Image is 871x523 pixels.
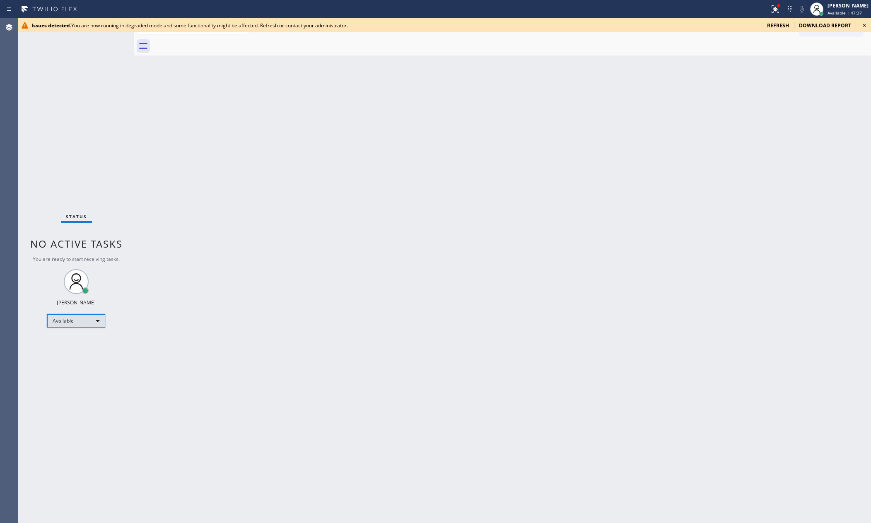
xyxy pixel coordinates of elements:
[796,3,808,15] button: Mute
[31,22,760,29] div: You are now running in degraded mode and some functionality might be affected. Refresh or contact...
[30,237,123,251] span: No active tasks
[33,255,120,263] span: You are ready to start receiving tasks.
[799,22,851,29] span: download report
[828,10,862,16] span: Available | 47:37
[57,299,96,306] div: [PERSON_NAME]
[66,214,87,219] span: Status
[828,2,869,9] div: [PERSON_NAME]
[31,22,71,29] b: Issues detected.
[47,314,105,328] div: Available
[767,22,789,29] span: refresh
